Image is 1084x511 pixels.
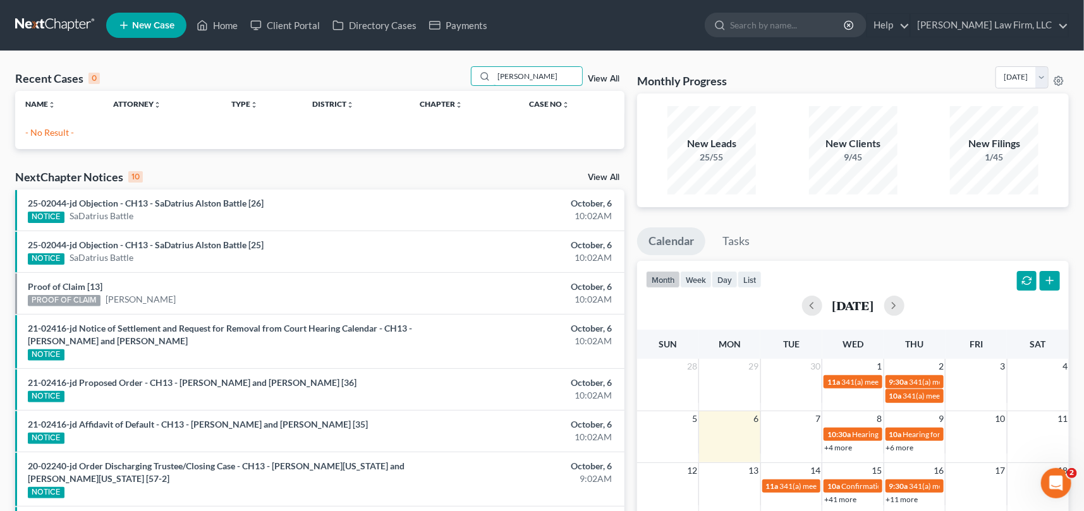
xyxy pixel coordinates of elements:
[28,253,64,265] div: NOTICE
[711,227,761,255] a: Tasks
[425,418,612,431] div: October, 6
[814,411,822,426] span: 7
[15,169,143,184] div: NextChapter Notices
[950,136,1038,151] div: New Filings
[994,463,1007,478] span: 17
[425,335,612,347] div: 10:02AM
[637,73,727,88] h3: Monthly Progress
[871,463,884,478] span: 15
[832,299,874,312] h2: [DATE]
[827,481,840,491] span: 10a
[425,472,612,485] div: 9:02AM
[712,271,738,288] button: day
[824,495,856,504] a: +41 more
[425,293,612,306] div: 10:02AM
[841,481,986,491] span: Confirmation Hearing for [PERSON_NAME]
[667,136,756,151] div: New Leads
[889,481,908,491] span: 9:30a
[48,101,56,109] i: unfold_more
[659,339,677,349] span: Sun
[889,430,902,439] span: 10a
[906,339,924,349] span: Thu
[28,391,64,402] div: NOTICE
[730,13,846,37] input: Search by name...
[910,481,1032,491] span: 341(a) meeting for [PERSON_NAME]
[425,210,612,222] div: 10:02AM
[425,431,612,443] div: 10:02AM
[128,171,143,183] div: 10
[28,212,64,223] div: NOTICE
[132,21,174,30] span: New Case
[346,101,354,109] i: unfold_more
[15,71,100,86] div: Recent Cases
[994,411,1007,426] span: 10
[312,99,354,109] a: Districtunfold_more
[326,14,423,37] a: Directory Cases
[903,430,1011,439] span: Hearing for La [PERSON_NAME]
[425,239,612,251] div: October, 6
[113,99,161,109] a: Attorneyunfold_more
[588,75,619,83] a: View All
[780,481,969,491] span: 341(a) meeting for [PERSON_NAME] & [PERSON_NAME]
[999,359,1007,374] span: 3
[425,389,612,402] div: 10:02AM
[889,377,908,387] span: 9:30a
[28,295,100,306] div: PROOF OF CLAIM
[28,198,264,208] a: 25-02044-jd Objection - CH13 - SaDatrius Alston Battle [26]
[1056,463,1069,478] span: 18
[809,151,898,164] div: 9/45
[455,101,463,109] i: unfold_more
[783,339,800,349] span: Tue
[809,359,822,374] span: 30
[588,173,619,182] a: View All
[738,271,762,288] button: list
[748,463,760,478] span: 13
[886,495,918,504] a: +11 more
[876,411,884,426] span: 8
[910,377,1032,387] span: 341(a) meeting for [PERSON_NAME]
[911,14,1068,37] a: [PERSON_NAME] Law Firm, LLC
[889,391,902,400] span: 10a
[691,411,698,426] span: 5
[827,430,851,439] span: 10:30a
[231,99,258,109] a: Typeunfold_more
[1061,359,1069,374] span: 4
[425,460,612,472] div: October, 6
[867,14,910,37] a: Help
[970,339,983,349] span: Fri
[28,377,356,388] a: 21-02416-jd Proposed Order - CH13 - [PERSON_NAME] and [PERSON_NAME] [36]
[28,323,412,346] a: 21-02416-jd Notice of Settlement and Request for Removal from Court Hearing Calendar - CH13 - [PE...
[70,210,133,222] a: SaDatrius Battle
[809,463,822,478] span: 14
[425,280,612,293] div: October, 6
[1041,468,1071,498] iframe: Intercom live chat
[88,73,100,84] div: 0
[425,197,612,210] div: October, 6
[494,67,582,85] input: Search by name...
[244,14,326,37] a: Client Portal
[748,359,760,374] span: 29
[28,487,64,498] div: NOTICE
[250,101,258,109] i: unfold_more
[841,377,963,387] span: 341(a) meeting for [PERSON_NAME]
[950,151,1038,164] div: 1/45
[937,359,945,374] span: 2
[423,14,494,37] a: Payments
[25,99,56,109] a: Nameunfold_more
[28,460,405,484] a: 20-02240-jd Order Discharging Trustee/Closing Case - CH13 - [PERSON_NAME][US_STATE] and [PERSON_N...
[667,151,756,164] div: 25/55
[852,430,1018,439] span: Hearing for [PERSON_NAME] & [PERSON_NAME]
[686,463,698,478] span: 12
[680,271,712,288] button: week
[932,463,945,478] span: 16
[1067,468,1077,478] span: 2
[28,239,264,250] a: 25-02044-jd Objection - CH13 - SaDatrius Alston Battle [25]
[637,227,705,255] a: Calendar
[425,251,612,264] div: 10:02AM
[646,271,680,288] button: month
[420,99,463,109] a: Chapterunfold_more
[530,99,570,109] a: Case Nounfold_more
[827,377,840,387] span: 11a
[563,101,570,109] i: unfold_more
[766,481,779,491] span: 11a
